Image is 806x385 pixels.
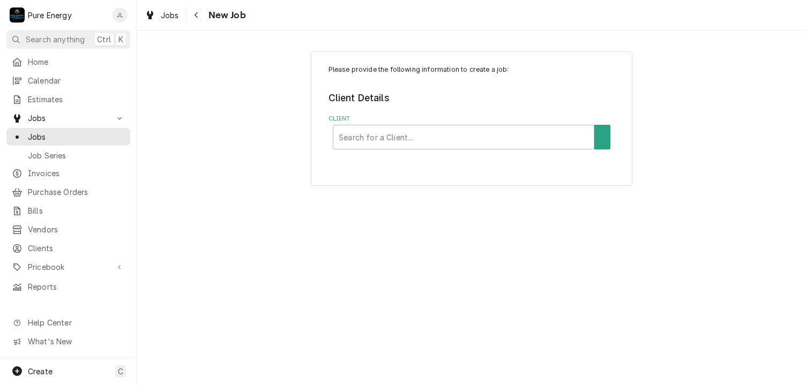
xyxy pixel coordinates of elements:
span: K [118,34,123,45]
div: Pure Energy's Avatar [10,7,25,22]
span: Search anything [26,34,85,45]
a: Job Series [6,147,130,164]
p: Please provide the following information to create a job: [329,65,615,74]
span: Reports [28,281,125,292]
span: Jobs [28,112,109,124]
div: Job Create/Update [311,51,632,186]
a: Jobs [140,6,183,24]
div: Pure Energy [28,10,72,21]
span: Jobs [28,131,125,142]
a: Go to Help Center [6,314,130,331]
a: Clients [6,239,130,257]
span: Job Series [28,150,125,161]
span: Vendors [28,224,125,235]
button: Search anythingCtrlK [6,30,130,49]
label: Client [329,115,615,123]
span: Jobs [161,10,179,21]
span: Help Center [28,317,124,328]
span: Purchase Orders [28,186,125,198]
a: Invoices [6,164,130,182]
div: James Linnenkamp's Avatar [113,7,128,22]
span: New Job [205,8,246,22]
a: Estimates [6,90,130,108]
span: Estimates [28,94,125,105]
a: Go to Pricebook [6,258,130,276]
span: Invoices [28,168,125,179]
span: Calendar [28,75,125,86]
a: Calendar [6,72,130,89]
span: Pricebook [28,261,109,273]
div: JL [113,7,128,22]
div: Client [329,115,615,149]
div: Job Create/Update Form [329,65,615,149]
span: What's New [28,336,124,347]
a: Jobs [6,128,130,146]
a: Go to Jobs [6,109,130,127]
span: Home [28,56,125,67]
a: Purchase Orders [6,183,130,201]
a: Reports [6,278,130,296]
span: C [118,366,123,377]
button: Create New Client [594,125,610,149]
span: Create [28,367,53,376]
a: Bills [6,202,130,220]
div: P [10,7,25,22]
button: Navigate back [188,6,205,24]
a: Vendors [6,221,130,238]
span: Bills [28,205,125,216]
a: Go to What's New [6,333,130,350]
legend: Client Details [329,91,615,105]
span: Ctrl [97,34,111,45]
span: Clients [28,243,125,254]
a: Home [6,53,130,71]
